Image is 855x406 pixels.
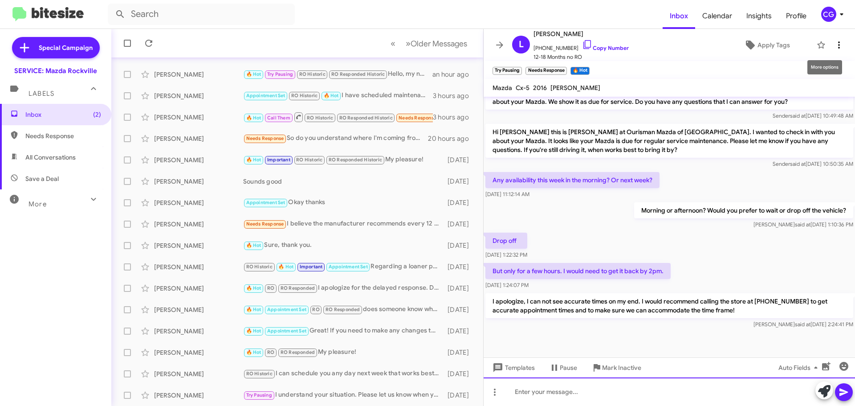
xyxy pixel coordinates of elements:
span: said at [790,160,806,167]
span: [PERSON_NAME] [533,29,629,39]
div: SERVICE: Mazda Rockville [14,66,97,75]
span: Appointment Set [329,264,368,270]
div: [PERSON_NAME] [154,284,243,293]
p: Hi [PERSON_NAME] this is [PERSON_NAME] at Ourisman Mazda of [GEOGRAPHIC_DATA]. I wanted to check ... [485,85,853,110]
span: [PERSON_NAME] [DATE] 1:10:36 PM [753,221,853,228]
span: 🔥 Hot [246,285,261,291]
span: RO [312,307,319,312]
div: [PERSON_NAME] [154,348,243,357]
div: I understand your situation. Please let us know when you're back in the area, and we can help you... [243,390,443,400]
span: RO Responded [281,349,315,355]
small: 🔥 Hot [570,67,590,75]
span: Labels [28,90,54,98]
span: [DATE] 11:12:14 AM [485,191,529,197]
a: Insights [739,3,779,29]
span: Calendar [695,3,739,29]
span: Templates [491,360,535,376]
div: [DATE] [443,391,476,400]
span: said at [795,321,810,328]
span: Appointment Set [267,328,306,334]
p: Any availability this week in the morning? Or next week? [485,172,660,188]
span: RO Responded [326,307,360,312]
span: [PHONE_NUMBER] [533,39,629,53]
div: [DATE] [443,348,476,357]
div: [PERSON_NAME] [154,91,243,100]
input: Search [108,4,295,25]
span: Needs Response [25,131,101,140]
button: Apply Tags [721,37,812,53]
span: Important [300,264,323,270]
div: More options [807,60,842,74]
div: [PERSON_NAME] [154,369,243,378]
span: said at [795,221,810,228]
div: My pleasure! [243,347,443,357]
span: [DATE] 1:24:07 PM [485,282,529,288]
a: Copy Number [582,45,629,51]
div: [DATE] [443,305,476,314]
small: Try Pausing [493,67,522,75]
button: CG [814,7,845,22]
div: [DATE] [443,369,476,378]
span: 🔥 Hot [278,264,293,270]
span: Sender [DATE] 10:50:35 AM [773,160,853,167]
span: RO [267,285,274,291]
span: Older Messages [411,39,467,49]
div: Great! If you need to make any changes to that appointment or have questions, feel free to let me... [243,326,443,336]
button: Mark Inactive [584,360,648,376]
div: 3 hours ago [433,113,476,122]
span: RO Responded Historic [331,71,385,77]
span: Important [267,157,290,163]
div: 3 hours ago [433,91,476,100]
span: Pause [560,360,577,376]
div: [PERSON_NAME] [154,391,243,400]
p: Hi [PERSON_NAME] this is [PERSON_NAME] at Ourisman Mazda of [GEOGRAPHIC_DATA]. I wanted to check ... [485,124,853,158]
span: Appointment Set [246,200,285,205]
div: [PERSON_NAME] [154,156,243,164]
div: [DATE] [443,156,476,164]
span: « [391,38,395,49]
div: [DATE] [443,177,476,186]
div: [DATE] [443,241,476,250]
span: RO Responded Historic [329,157,382,163]
a: Special Campaign [12,37,100,58]
span: Appointment Set [267,307,306,312]
span: RO Historic [299,71,326,77]
button: Previous [385,34,401,53]
div: [DATE] [443,220,476,229]
span: 🔥 Hot [246,115,261,121]
span: RO Historic [246,371,273,377]
div: [PERSON_NAME] [154,177,243,186]
span: Mazda [493,84,512,92]
span: RO [267,349,274,355]
span: [DATE] 1:22:32 PM [485,251,527,258]
div: [PERSON_NAME] [154,198,243,207]
div: [DATE] [443,327,476,336]
span: L [519,37,524,52]
div: [PERSON_NAME] [154,220,243,229]
span: Sender [DATE] 10:49:48 AM [773,112,853,119]
span: said at [790,112,806,119]
p: Morning or afternoon? Would you prefer to wait or drop off the vehicle? [634,202,853,218]
p: But only for a few hours. I would need to get it back by 2pm. [485,263,671,279]
span: 🔥 Hot [246,157,261,163]
div: Hello, my name is [PERSON_NAME]. I would be happy to assist you with scheduling an appointment! W... [243,69,432,79]
span: 🔥 Hot [246,242,261,248]
span: Inbox [25,110,101,119]
span: Needs Response [246,221,284,227]
div: Sure, thank you. [243,240,443,250]
button: Pause [542,360,584,376]
span: Auto Fields [778,360,821,376]
span: Try Pausing [267,71,293,77]
p: I apologize, I can not see accurate times on my end. I would recommend calling the store at [PHON... [485,293,853,318]
div: [PERSON_NAME] [154,134,243,143]
div: I can schedule you any day next week that works best for you. Let me know which day/time you woul... [243,369,443,379]
span: 🔥 Hot [246,307,261,312]
span: Special Campaign [39,43,93,52]
div: 20 hours ago [428,134,476,143]
span: RO Responded Historic [339,115,393,121]
div: Sounds good [243,177,443,186]
nav: Page navigation example [386,34,472,53]
span: More [28,200,47,208]
div: Okay thanks [243,197,443,208]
